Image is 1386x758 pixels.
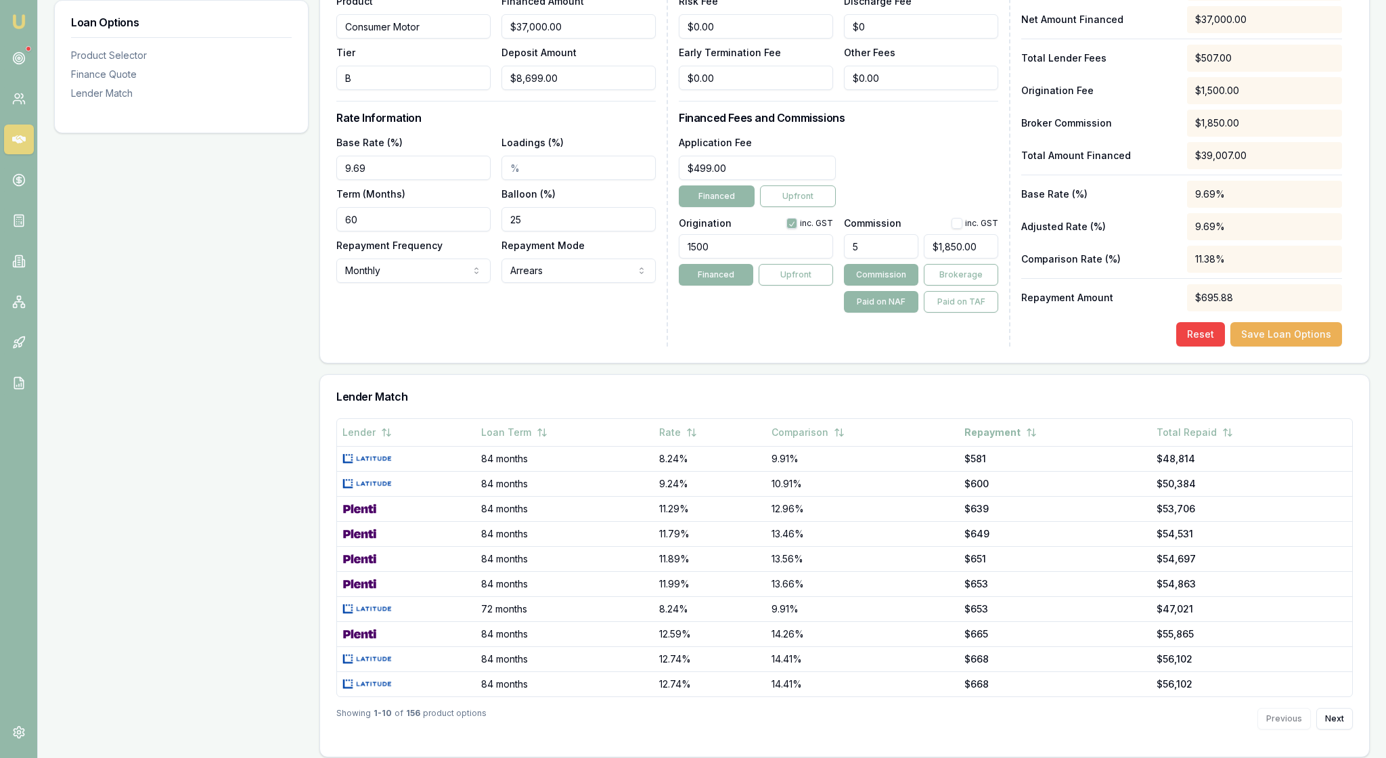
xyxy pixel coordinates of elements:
img: Plenti [342,529,377,539]
td: 84 months [476,671,654,696]
td: 84 months [476,546,654,571]
label: Balloon (%) [501,188,556,200]
div: $653 [964,602,1145,616]
td: 9.24% [654,471,766,496]
label: Tier [336,47,355,58]
p: Origination Fee [1021,84,1176,97]
button: Commission [844,264,918,286]
img: Latitude [342,604,392,615]
div: $507.00 [1187,45,1342,72]
button: Paid on TAF [924,291,998,313]
td: 8.24% [654,596,766,621]
img: Plenti [342,504,377,514]
td: 12.96% [766,496,960,521]
input: $ [501,66,656,90]
div: 9.69% [1187,181,1342,208]
h3: Loan Options [71,17,292,28]
td: 13.66% [766,571,960,596]
div: $54,863 [1157,577,1347,591]
p: Repayment Amount [1021,291,1176,305]
div: $668 [964,652,1145,666]
td: 9.91% [766,446,960,471]
h3: Lender Match [336,391,1353,402]
input: $ [679,156,836,180]
input: $ [679,14,833,39]
img: Latitude [342,654,392,665]
input: % [501,156,656,180]
p: Comparison Rate (%) [1021,252,1176,266]
img: Plenti [342,579,377,589]
button: Save Loan Options [1230,322,1342,347]
button: Upfront [759,264,833,286]
label: Repayment Frequency [336,240,443,251]
button: Brokerage [924,264,998,286]
td: 14.41% [766,671,960,696]
button: Rate [659,420,697,445]
td: 84 months [476,446,654,471]
label: Repayment Mode [501,240,585,251]
td: 12.74% [654,646,766,671]
td: 84 months [476,646,654,671]
div: $1,850.00 [1187,110,1342,137]
p: Total Lender Fees [1021,51,1176,65]
button: Upfront [760,185,836,207]
p: Net Amount Financed [1021,13,1176,26]
button: Next [1316,708,1353,730]
label: Base Rate (%) [336,137,403,148]
input: % [844,234,918,259]
div: $50,384 [1157,477,1347,491]
div: $56,102 [1157,652,1347,666]
img: Latitude [342,679,392,690]
div: $1,500.00 [1187,77,1342,104]
input: % [336,156,491,180]
label: Loadings (%) [501,137,564,148]
img: Plenti [342,629,377,640]
div: $54,697 [1157,552,1347,566]
img: Latitude [342,478,392,489]
label: Commission [844,219,901,228]
div: $695.88 [1187,284,1342,311]
button: Lender [342,420,392,445]
div: Finance Quote [71,68,292,81]
div: $48,814 [1157,452,1347,466]
div: $653 [964,577,1145,591]
input: $ [501,14,656,39]
div: 9.69% [1187,213,1342,240]
label: Term (Months) [336,188,405,200]
img: emu-icon-u.png [11,14,27,30]
div: $668 [964,677,1145,691]
button: Comparison [772,420,845,445]
td: 84 months [476,471,654,496]
td: 9.91% [766,596,960,621]
td: 13.46% [766,521,960,546]
button: Reset [1176,322,1225,347]
td: 13.56% [766,546,960,571]
img: Plenti [342,554,377,564]
div: $639 [964,502,1145,516]
p: Base Rate (%) [1021,187,1176,201]
div: $600 [964,477,1145,491]
div: inc. GST [952,218,998,229]
img: Latitude [342,453,392,464]
td: 11.89% [654,546,766,571]
td: 11.29% [654,496,766,521]
div: $649 [964,527,1145,541]
button: Total Repaid [1157,420,1233,445]
label: Other Fees [844,47,895,58]
strong: 156 [406,708,420,730]
td: 11.79% [654,521,766,546]
div: $54,531 [1157,527,1347,541]
button: Financed [679,264,753,286]
p: Total Amount Financed [1021,149,1176,162]
td: 11.99% [654,571,766,596]
div: $55,865 [1157,627,1347,641]
input: $ [844,66,998,90]
td: 84 months [476,521,654,546]
div: $39,007.00 [1187,142,1342,169]
div: Lender Match [71,87,292,100]
strong: 1 - 10 [374,708,392,730]
div: $56,102 [1157,677,1347,691]
div: $665 [964,627,1145,641]
input: $ [844,14,998,39]
p: Adjusted Rate (%) [1021,220,1176,233]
